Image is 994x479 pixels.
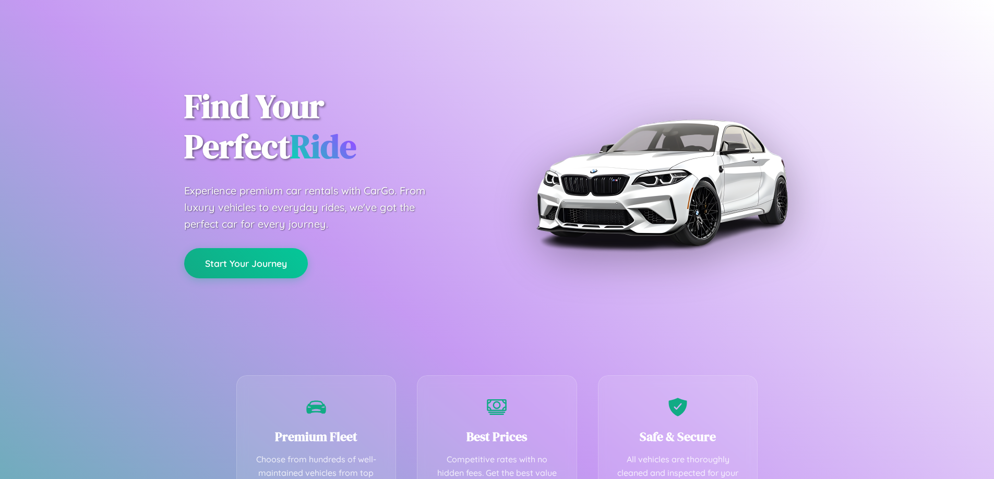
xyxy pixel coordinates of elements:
[290,124,356,169] span: Ride
[614,428,742,445] h3: Safe & Secure
[253,428,380,445] h3: Premium Fleet
[184,87,482,167] h1: Find Your Perfect
[433,428,561,445] h3: Best Prices
[184,248,308,278] button: Start Your Journey
[531,52,792,313] img: Premium BMW car rental vehicle
[184,182,445,232] p: Experience premium car rentals with CarGo. From luxury vehicles to everyday rides, we've got the ...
